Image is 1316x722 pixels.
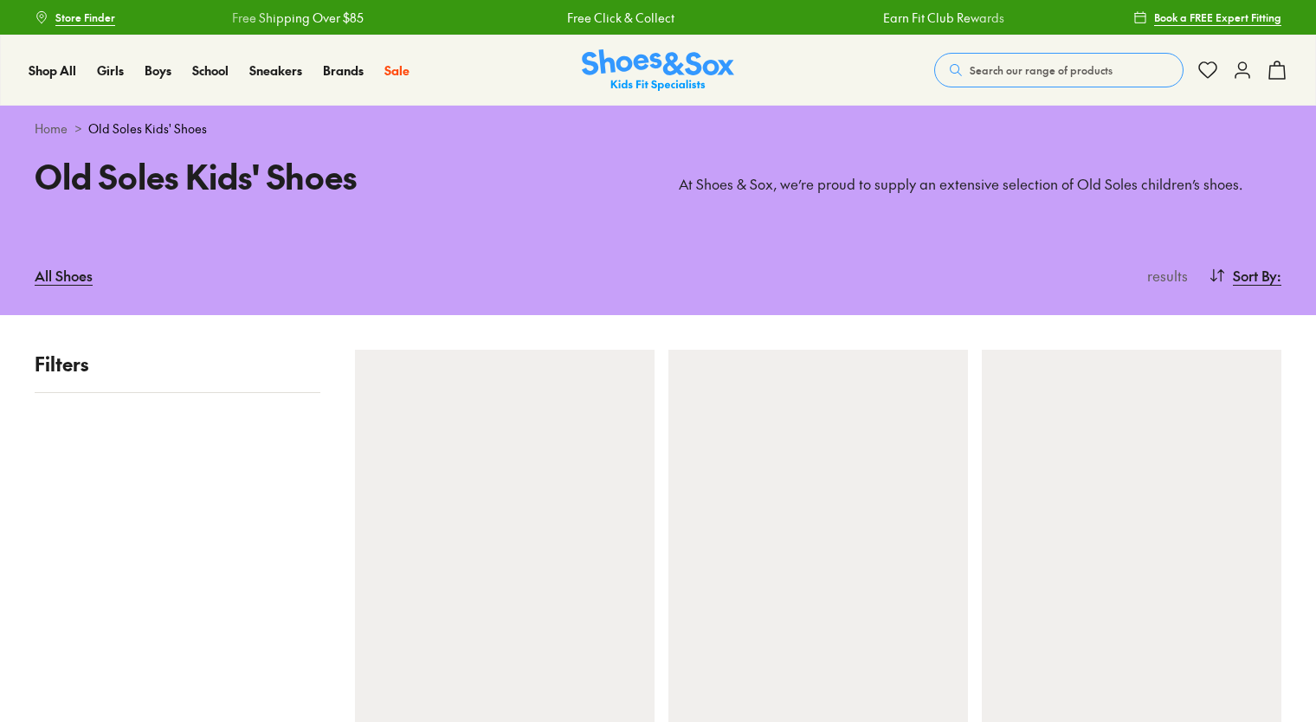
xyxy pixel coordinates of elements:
[88,119,207,138] span: Old Soles Kids' Shoes
[934,53,1184,87] button: Search our range of products
[35,256,93,294] a: All Shoes
[249,61,302,80] a: Sneakers
[232,9,364,27] a: Free Shipping Over $85
[35,350,320,378] p: Filters
[323,61,364,79] span: Brands
[29,61,76,79] span: Shop All
[35,119,1281,138] div: >
[192,61,229,79] span: School
[1277,265,1281,286] span: :
[145,61,171,80] a: Boys
[582,49,734,92] a: Shoes & Sox
[35,151,637,201] h1: Old Soles Kids' Shoes
[582,49,734,92] img: SNS_Logo_Responsive.svg
[192,61,229,80] a: School
[1154,10,1281,25] span: Book a FREE Expert Fitting
[35,119,68,138] a: Home
[1133,2,1281,33] a: Book a FREE Expert Fitting
[384,61,410,79] span: Sale
[97,61,124,80] a: Girls
[55,10,115,25] span: Store Finder
[323,61,364,80] a: Brands
[1233,265,1277,286] span: Sort By
[567,9,674,27] a: Free Click & Collect
[1140,265,1188,286] p: results
[1209,256,1281,294] button: Sort By:
[249,61,302,79] span: Sneakers
[35,2,115,33] a: Store Finder
[970,62,1113,78] span: Search our range of products
[679,175,1281,194] p: At Shoes & Sox, we’re proud to supply an extensive selection of Old Soles children’s shoes.
[29,61,76,80] a: Shop All
[145,61,171,79] span: Boys
[97,61,124,79] span: Girls
[883,9,1004,27] a: Earn Fit Club Rewards
[384,61,410,80] a: Sale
